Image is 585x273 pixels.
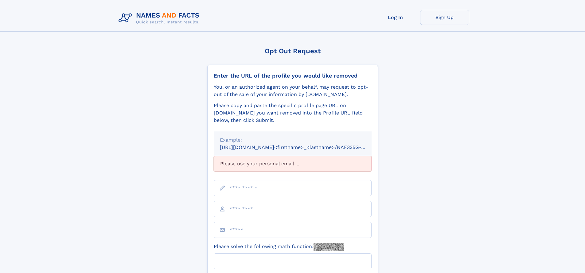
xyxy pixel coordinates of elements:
div: Please copy and paste the specific profile page URL on [DOMAIN_NAME] you want removed into the Pr... [214,102,372,124]
div: Please use your personal email ... [214,156,372,171]
div: Enter the URL of the profile you would like removed [214,72,372,79]
img: Logo Names and Facts [116,10,205,26]
div: Opt Out Request [207,47,378,55]
small: [URL][DOMAIN_NAME]<firstname>_<lastname>/NAF325G-xxxxxxxx [220,144,383,150]
a: Sign Up [420,10,469,25]
div: Example: [220,136,365,144]
a: Log In [371,10,420,25]
label: Please solve the following math function: [214,243,344,251]
div: You, or an authorized agent on your behalf, may request to opt-out of the sale of your informatio... [214,83,372,98]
